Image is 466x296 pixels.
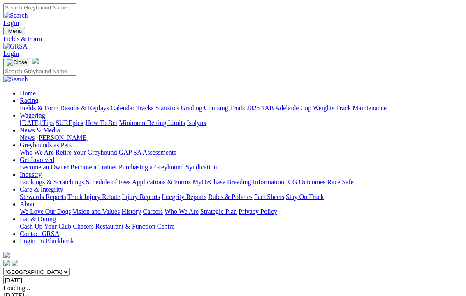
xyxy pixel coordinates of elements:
[72,208,120,215] a: Vision and Values
[227,178,284,185] a: Breeding Information
[20,119,463,127] div: Wagering
[3,50,19,57] a: Login
[239,208,277,215] a: Privacy Policy
[208,193,253,200] a: Rules & Policies
[20,178,84,185] a: Bookings & Scratchings
[20,186,63,193] a: Care & Integrity
[36,134,88,141] a: [PERSON_NAME]
[3,12,28,19] img: Search
[181,104,202,111] a: Grading
[3,43,28,50] img: GRSA
[20,223,463,230] div: Bar & Dining
[20,119,54,126] a: [DATE] Tips
[187,119,206,126] a: Isolynx
[20,104,463,112] div: Racing
[3,260,10,266] img: facebook.svg
[20,97,38,104] a: Racing
[20,90,36,97] a: Home
[86,119,118,126] a: How To Bet
[20,215,56,222] a: Bar & Dining
[20,149,54,156] a: Who We Are
[20,156,54,163] a: Get Involved
[3,19,19,26] a: Login
[119,164,184,171] a: Purchasing a Greyhound
[20,193,66,200] a: Stewards Reports
[56,149,117,156] a: Retire Your Greyhound
[20,208,463,215] div: About
[86,178,130,185] a: Schedule of Fees
[20,134,35,141] a: News
[111,104,134,111] a: Calendar
[20,201,36,208] a: About
[73,223,174,230] a: Chasers Restaurant & Function Centre
[204,104,228,111] a: Coursing
[136,104,154,111] a: Tracks
[3,3,76,12] input: Search
[20,178,463,186] div: Industry
[20,223,71,230] a: Cash Up Your Club
[20,141,72,148] a: Greyhounds as Pets
[56,119,83,126] a: SUREpick
[162,193,206,200] a: Integrity Reports
[67,193,120,200] a: Track Injury Rebate
[20,134,463,141] div: News & Media
[70,164,117,171] a: Become a Trainer
[254,193,284,200] a: Fact Sheets
[336,104,387,111] a: Track Maintenance
[230,104,245,111] a: Trials
[3,252,10,258] img: logo-grsa-white.png
[3,76,28,83] img: Search
[20,238,74,245] a: Login To Blackbook
[3,35,463,43] a: Fields & Form
[132,178,191,185] a: Applications & Forms
[8,28,22,34] span: Menu
[60,104,109,111] a: Results & Replays
[7,59,27,66] img: Close
[121,208,141,215] a: History
[119,119,185,126] a: Minimum Betting Limits
[200,208,237,215] a: Strategic Plan
[155,104,179,111] a: Statistics
[20,127,60,134] a: News & Media
[32,58,39,64] img: logo-grsa-white.png
[327,178,353,185] a: Race Safe
[119,149,176,156] a: GAP SA Assessments
[192,178,225,185] a: MyOzChase
[20,164,463,171] div: Get Involved
[313,104,334,111] a: Weights
[286,178,325,185] a: ICG Outcomes
[185,164,217,171] a: Syndication
[3,27,25,35] button: Toggle navigation
[20,171,42,178] a: Industry
[3,67,76,76] input: Search
[3,276,76,284] input: Select date
[20,104,58,111] a: Fields & Form
[122,193,160,200] a: Injury Reports
[246,104,311,111] a: 2025 TAB Adelaide Cup
[20,193,463,201] div: Care & Integrity
[12,260,18,266] img: twitter.svg
[143,208,163,215] a: Careers
[286,193,324,200] a: Stay On Track
[20,208,71,215] a: We Love Our Dogs
[3,58,30,67] button: Toggle navigation
[20,149,463,156] div: Greyhounds as Pets
[20,112,45,119] a: Wagering
[20,164,69,171] a: Become an Owner
[3,284,30,291] span: Loading...
[20,230,59,237] a: Contact GRSA
[165,208,199,215] a: Who We Are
